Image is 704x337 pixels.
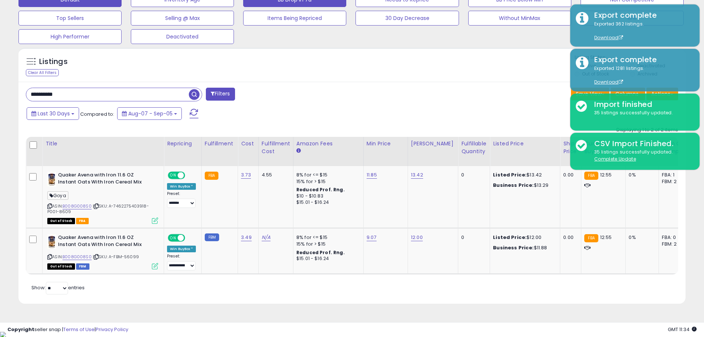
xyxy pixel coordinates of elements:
[62,203,92,209] a: B008G008S0
[262,140,290,155] div: Fulfillment Cost
[262,234,271,241] a: N/A
[662,234,686,241] div: FBA: 0
[241,171,251,179] a: 3.73
[76,263,89,270] span: FBM
[47,172,56,186] img: 412lfOhwTmL._SL40_.jpg
[296,241,358,247] div: 15% for > $15
[206,88,235,101] button: Filters
[27,107,79,120] button: Last 30 Days
[563,172,575,178] div: 0.00
[571,88,609,100] button: Save View
[668,326,697,333] span: 2025-10-6 11:34 GMT
[7,326,34,333] strong: Copyright
[31,284,85,291] span: Show: entries
[38,110,70,117] span: Last 30 Days
[167,254,196,270] div: Preset:
[80,111,114,118] span: Compared to:
[461,172,484,178] div: 0
[493,172,554,178] div: $13.42
[589,138,694,149] div: CSV Import Finished.
[205,140,235,148] div: Fulfillment
[47,172,158,223] div: ASIN:
[47,218,75,224] span: All listings that are currently out of stock and unavailable for purchase on Amazon
[594,34,623,41] a: Download
[296,178,358,185] div: 15% for > $15
[594,79,623,85] a: Download
[58,172,148,187] b: Quaker Avena with Iron 11.6 OZ Instant Oats With Iron Cereal Mix
[47,234,56,249] img: 412lfOhwTmL._SL40_.jpg
[584,234,598,242] small: FBA
[662,178,686,185] div: FBM: 2
[167,246,196,252] div: Win BuyBox *
[589,54,694,65] div: Export complete
[411,234,423,241] a: 12.00
[7,326,128,333] div: seller snap | |
[589,65,694,86] div: Exported 1281 listings.
[589,10,694,21] div: Export complete
[243,11,346,26] button: Items Being Repriced
[589,99,694,110] div: Import finished
[629,172,653,178] div: 0%
[411,171,423,179] a: 13.42
[184,235,196,241] span: OFF
[296,172,358,178] div: 8% for <= $15
[367,171,377,179] a: 11.85
[241,234,252,241] a: 3.49
[629,234,653,241] div: 0%
[493,244,534,251] b: Business Price:
[47,263,75,270] span: All listings that are currently out of stock and unavailable for purchase on Amazon
[594,156,636,162] u: Complete Update
[563,140,578,155] div: Ship Price
[296,199,358,206] div: $15.01 - $16.24
[18,11,122,26] button: Top Sellers
[461,140,487,155] div: Fulfillable Quantity
[493,234,554,241] div: $12.00
[493,245,554,251] div: $11.88
[356,11,459,26] button: 30 Day Decrease
[600,171,612,178] span: 12.55
[493,171,527,178] b: Listed Price:
[205,233,219,241] small: FBM
[47,203,149,214] span: | SKU: A-7462275403918-P001-8609
[128,110,173,117] span: Aug-07 - Sep-05
[411,140,455,148] div: [PERSON_NAME]
[241,140,255,148] div: Cost
[493,182,534,189] b: Business Price:
[296,186,345,193] b: Reduced Prof. Rng.
[39,57,68,67] h5: Listings
[493,140,557,148] div: Listed Price
[600,234,612,241] span: 12.55
[296,256,358,262] div: $15.01 - $16.24
[589,21,694,41] div: Exported 362 listings.
[45,140,161,148] div: Title
[584,172,598,180] small: FBA
[367,234,377,241] a: 9.07
[296,234,358,241] div: 8% for <= $15
[296,249,345,256] b: Reduced Prof. Rng.
[167,191,196,208] div: Preset:
[662,241,686,247] div: FBM: 2
[76,218,89,224] span: FBA
[47,234,158,269] div: ASIN:
[26,69,59,76] div: Clear All Filters
[131,11,234,26] button: Selling @ Max
[589,109,694,117] div: 35 listings successfully updated.
[296,140,360,148] div: Amazon Fees
[184,172,196,179] span: OFF
[131,29,234,44] button: Deactivated
[662,172,686,178] div: FBA: 1
[47,191,68,200] span: Goya
[468,11,571,26] button: Without MinMax
[93,254,139,260] span: | SKU: A-FBM-56099
[461,234,484,241] div: 0
[589,149,694,162] div: 35 listings successfully updated.
[367,140,405,148] div: Min Price
[96,326,128,333] a: Privacy Policy
[18,29,122,44] button: High Performer
[205,172,218,180] small: FBA
[167,183,196,190] div: Win BuyBox *
[296,193,358,199] div: $10 - $10.83
[493,234,527,241] b: Listed Price:
[262,172,288,178] div: 4.55
[117,107,182,120] button: Aug-07 - Sep-05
